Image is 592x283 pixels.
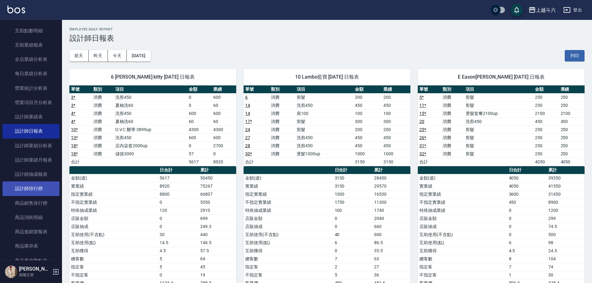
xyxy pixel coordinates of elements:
[199,206,236,214] td: 2910
[507,214,547,222] td: 0
[158,239,199,247] td: 14.5
[244,222,333,231] td: 店販抽成
[565,50,585,62] button: 列印
[269,93,295,101] td: 消費
[533,85,559,94] th: 金額
[333,174,373,182] td: 3150
[114,85,187,94] th: 項目
[269,142,295,150] td: 消費
[69,247,158,255] td: 互助獲得
[507,174,547,182] td: 4050
[559,117,585,126] td: 450
[418,182,507,190] td: 實業績
[441,126,464,134] td: 消費
[547,166,585,174] th: 累計
[507,263,547,271] td: 7
[2,81,60,95] a: 營業統計分析表
[245,143,250,148] a: 28
[547,206,585,214] td: 1200
[295,142,353,150] td: 洗剪450
[269,150,295,158] td: 消費
[2,139,60,153] a: 設計師業績分析表
[373,222,410,231] td: 660
[441,85,464,94] th: 類別
[507,231,547,239] td: 0
[295,109,353,117] td: 肩100
[507,239,547,247] td: 6
[373,206,410,214] td: 1740
[158,206,199,214] td: 120
[158,174,199,182] td: 5617
[69,85,92,94] th: 單號
[353,101,382,109] td: 450
[199,214,236,222] td: 699
[425,74,577,80] span: E Eason[PERSON_NAME] [DATE] 日報表
[244,158,269,166] td: 合計
[269,117,295,126] td: 消費
[333,255,373,263] td: 7
[533,117,559,126] td: 450
[244,255,333,263] td: 總客數
[559,142,585,150] td: 250
[69,255,158,263] td: 總客數
[333,190,373,198] td: 1300
[158,198,199,206] td: 0
[158,222,199,231] td: 0
[199,255,236,263] td: 64
[69,85,236,166] table: a dense table
[441,93,464,101] td: 消費
[295,150,353,158] td: 燙髮1000up
[69,263,158,271] td: 指定客
[418,222,507,231] td: 店販抽成
[92,126,114,134] td: 消費
[441,142,464,150] td: 消費
[212,117,236,126] td: 60
[2,196,60,210] a: 商品銷售排行榜
[69,214,158,222] td: 店販金額
[2,110,60,124] a: 設計師業績表
[92,85,114,94] th: 類別
[187,158,212,166] td: 5617
[158,214,199,222] td: 0
[333,247,373,255] td: 0
[158,247,199,255] td: 4.5
[507,255,547,263] td: 8
[418,190,507,198] td: 指定實業績
[559,134,585,142] td: 250
[108,50,127,62] button: 今天
[559,101,585,109] td: 250
[69,239,158,247] td: 互助使用(點)
[547,271,585,279] td: 30
[418,85,585,166] table: a dense table
[373,255,410,263] td: 63
[269,109,295,117] td: 消費
[441,109,464,117] td: 消費
[295,85,353,94] th: 項目
[418,85,441,94] th: 單號
[547,190,585,198] td: 31450
[69,190,158,198] td: 指定實業績
[353,142,382,150] td: 450
[187,93,212,101] td: 0
[7,6,25,13] img: Logo
[244,263,333,271] td: 指定客
[199,182,236,190] td: 75267
[559,93,585,101] td: 250
[382,109,410,117] td: 100
[418,231,507,239] td: 互助使用(不含點)
[295,117,353,126] td: 剪髮
[441,134,464,142] td: 消費
[114,101,187,109] td: 夏柚洗60
[245,111,250,116] a: 14
[526,4,558,16] button: 上越斗六
[92,142,114,150] td: 消費
[2,167,60,181] a: 設計師抽成報表
[69,231,158,239] td: 互助使用(不含點)
[464,109,533,117] td: 燙髮套餐2100up
[353,117,382,126] td: 300
[382,142,410,150] td: 450
[69,206,158,214] td: 特殊抽成業績
[89,50,108,62] button: 昨天
[269,101,295,109] td: 消費
[2,38,60,52] a: 互助業績報表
